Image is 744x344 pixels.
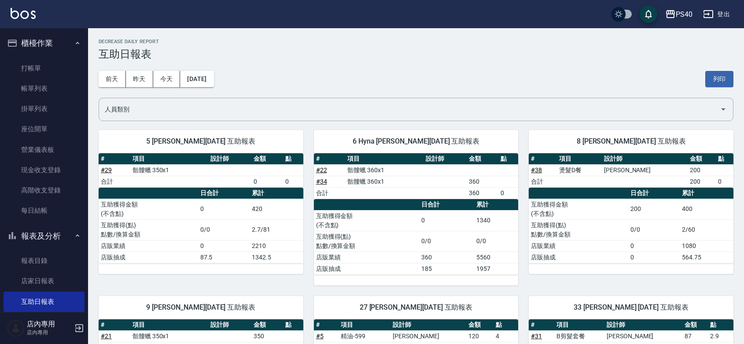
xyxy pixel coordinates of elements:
[27,320,72,329] h5: 店內專用
[602,164,688,176] td: [PERSON_NAME]
[4,251,85,271] a: 報表目錄
[99,219,198,240] td: 互助獲得(點) 點數/換算金額
[4,271,85,291] a: 店家日報表
[676,9,692,20] div: PS40
[466,319,494,331] th: 金額
[628,199,680,219] td: 200
[324,303,508,312] span: 27 [PERSON_NAME][DATE] 互助報表
[316,178,327,185] a: #34
[467,176,498,187] td: 360
[4,58,85,78] a: 打帳單
[153,71,180,87] button: 今天
[419,199,474,211] th: 日合計
[680,188,733,199] th: 累計
[345,176,423,187] td: 骷髏蠟 360x1
[688,176,716,187] td: 200
[208,319,251,331] th: 設計師
[4,119,85,139] a: 座位開單
[474,199,519,211] th: 累計
[4,312,85,332] a: 互助排行榜
[314,231,420,252] td: 互助獲得(點) 點數/換算金額
[130,153,208,165] th: 項目
[251,319,283,331] th: 金額
[682,330,708,342] td: 87
[531,166,542,174] a: #38
[419,252,474,263] td: 360
[103,102,716,117] input: 人員名稱
[27,329,72,337] p: 店內專用
[662,5,696,23] button: PS40
[314,252,420,263] td: 店販業績
[4,140,85,160] a: 營業儀表板
[101,333,112,340] a: #21
[99,153,303,188] table: a dense table
[314,199,519,275] table: a dense table
[498,187,518,199] td: 0
[604,319,682,331] th: 設計師
[531,333,542,340] a: #31
[283,153,303,165] th: 點
[705,71,733,87] button: 列印
[198,240,250,252] td: 0
[628,252,680,263] td: 0
[99,319,130,331] th: #
[529,153,557,165] th: #
[554,330,604,342] td: B剪髮套餐
[251,153,283,165] th: 金額
[604,330,682,342] td: [PERSON_NAME]
[4,99,85,119] a: 掛單列表
[99,176,130,187] td: 合計
[529,252,628,263] td: 店販抽成
[529,219,628,240] td: 互助獲得(點) 點數/換算金額
[467,153,498,165] th: 金額
[529,153,733,188] table: a dense table
[314,153,519,199] table: a dense table
[390,319,466,331] th: 設計師
[466,330,494,342] td: 120
[314,153,346,165] th: #
[126,71,153,87] button: 昨天
[198,199,250,219] td: 0
[250,188,303,199] th: 累計
[557,164,602,176] td: 燙髮D餐
[316,166,327,174] a: #22
[708,319,733,331] th: 點
[99,153,130,165] th: #
[628,240,680,252] td: 0
[529,188,733,263] table: a dense table
[4,292,85,312] a: 互助日報表
[99,199,198,219] td: 互助獲得金額 (不含點)
[424,153,467,165] th: 設計師
[283,319,303,331] th: 點
[251,330,283,342] td: 350
[250,240,303,252] td: 2210
[99,48,733,60] h3: 互助日報表
[339,319,390,331] th: 項目
[4,160,85,180] a: 現金收支登錄
[250,219,303,240] td: 2.7/81
[198,252,250,263] td: 87.5
[716,153,733,165] th: 點
[474,263,519,274] td: 1957
[109,137,293,146] span: 5 [PERSON_NAME][DATE] 互助報表
[324,137,508,146] span: 6 Hyna [PERSON_NAME][DATE] 互助報表
[419,263,474,274] td: 185
[339,330,390,342] td: 精油-599
[345,153,423,165] th: 項目
[529,199,628,219] td: 互助獲得金額 (不含點)
[640,5,657,23] button: save
[419,231,474,252] td: 0/0
[529,176,557,187] td: 合計
[180,71,214,87] button: [DATE]
[99,39,733,44] h2: Decrease Daily Report
[628,188,680,199] th: 日合計
[419,210,474,231] td: 0
[99,252,198,263] td: 店販抽成
[101,166,112,174] a: #29
[539,303,723,312] span: 33 [PERSON_NAME] [DATE] 互助報表
[316,333,324,340] a: #5
[4,200,85,221] a: 每日結帳
[474,210,519,231] td: 1340
[529,240,628,252] td: 店販業績
[198,219,250,240] td: 0/0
